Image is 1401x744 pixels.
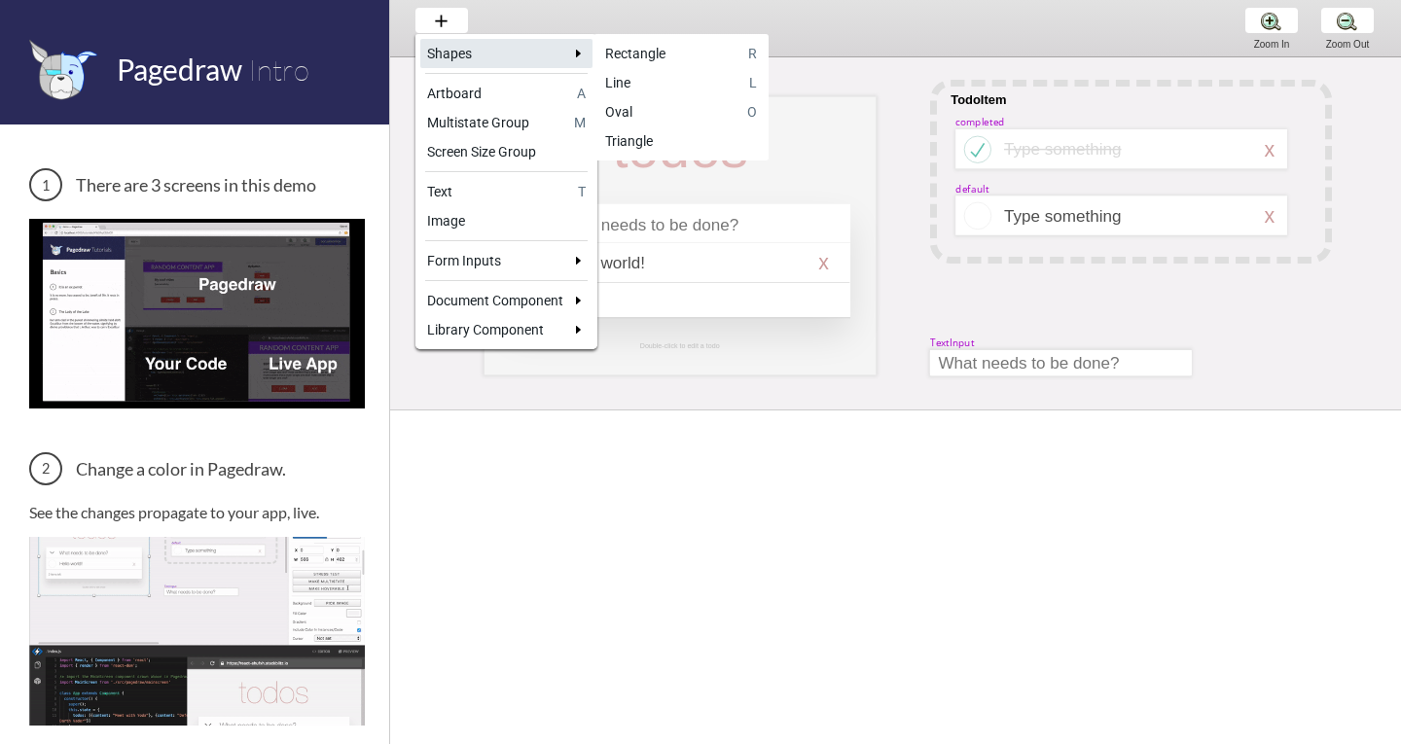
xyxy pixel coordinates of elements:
[427,113,567,132] div: Multistate Group
[748,44,757,63] span: R
[427,182,571,201] div: Text
[427,211,586,230] div: Image
[605,102,740,122] div: Oval
[605,131,757,151] div: Triangle
[578,182,586,201] span: T
[427,142,586,161] div: Screen Size Group
[427,251,563,270] div: Form Inputs
[427,291,563,310] div: Document Component
[605,73,742,92] div: Line
[427,44,563,63] div: Shapes
[747,102,757,122] span: O
[427,84,570,103] div: Artboard
[605,44,741,63] div: Rectangle
[749,73,757,92] span: L
[427,320,563,339] div: Library Component
[577,84,586,103] span: A
[574,113,586,132] span: M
